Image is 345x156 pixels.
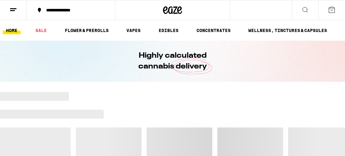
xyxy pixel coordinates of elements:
[120,50,225,72] h1: Highly calculated cannabis delivery
[305,137,339,153] iframe: Opens a widget where you can find more information
[62,27,112,34] a: FLOWER & PREROLLS
[193,27,234,34] a: CONCENTRATES
[155,27,182,34] a: EDIBLES
[3,27,21,34] a: HOME
[245,27,330,34] a: WELLNESS, TINCTURES & CAPSULES
[32,27,50,34] a: SALE
[123,27,144,34] a: VAPES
